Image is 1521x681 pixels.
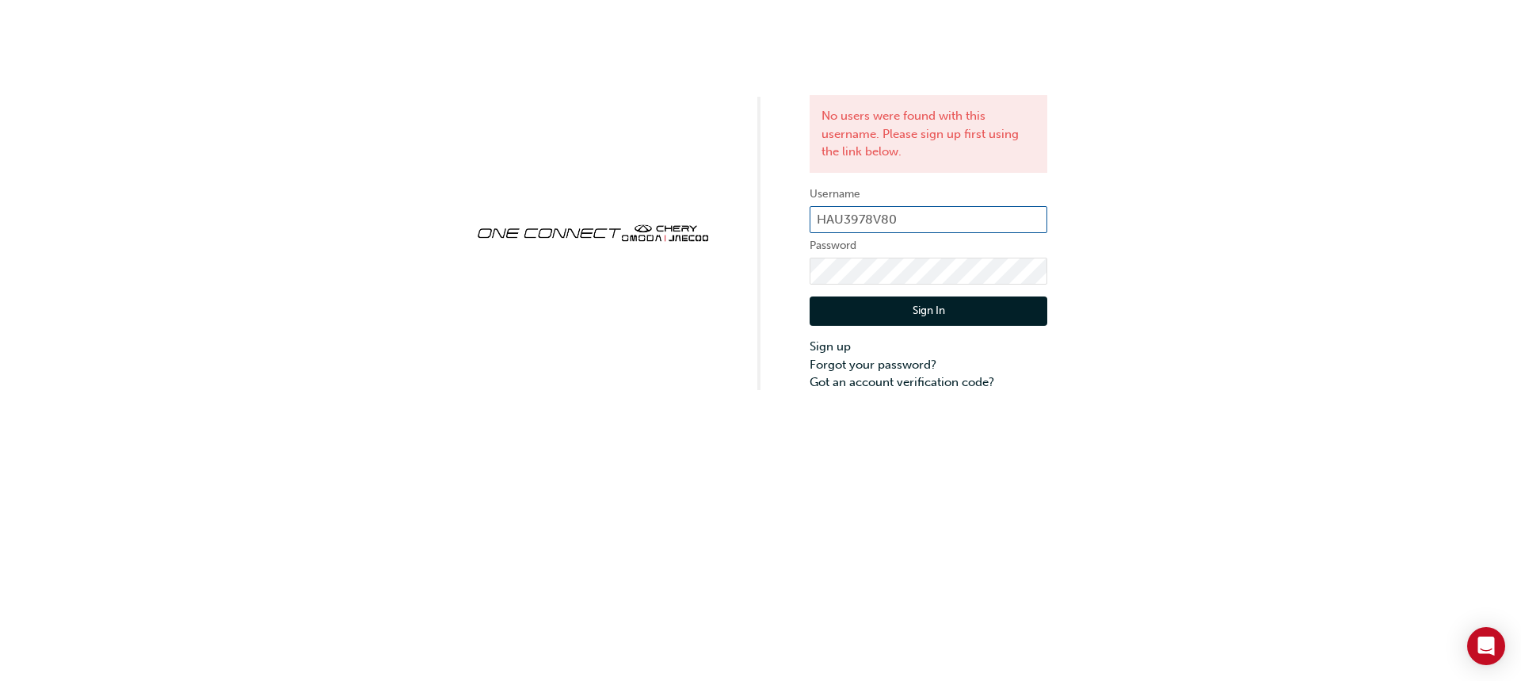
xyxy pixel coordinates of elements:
div: Open Intercom Messenger [1467,627,1505,665]
a: Got an account verification code? [810,373,1047,392]
div: No users were found with this username. Please sign up first using the link below. [810,95,1047,173]
input: Username [810,206,1047,233]
label: Username [810,185,1047,204]
a: Forgot your password? [810,356,1047,374]
label: Password [810,236,1047,255]
img: oneconnect [474,211,711,252]
a: Sign up [810,338,1047,356]
button: Sign In [810,297,1047,327]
